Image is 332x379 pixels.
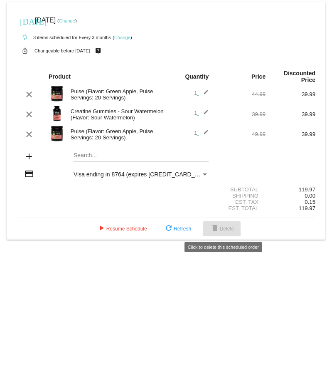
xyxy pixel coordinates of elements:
span: 119.97 [299,205,315,211]
span: 0.15 [305,199,315,205]
mat-select: Payment Method [74,171,209,178]
span: Visa ending in 8764 (expires [CREDIT_CARD_DATA]) [74,171,213,178]
span: Delete [210,226,234,232]
span: Resume Schedule [96,226,147,232]
strong: Discounted Price [284,70,315,83]
strong: Price [251,73,266,80]
input: Search... [74,152,209,159]
mat-icon: autorenew [20,32,30,42]
button: Refresh [157,221,198,236]
strong: Quantity [185,73,209,80]
div: 39.99 [216,111,266,117]
mat-icon: clear [24,109,34,119]
mat-icon: add [24,151,34,161]
div: Creatine Gummies - Sour Watermelon (Flavor: Sour Watermelon) [66,108,166,121]
mat-icon: refresh [164,224,174,234]
button: Delete [203,221,241,236]
div: Shipping [216,193,266,199]
img: Image-1-Carousel-Pulse-20S-Green-Apple-Transp.png [49,85,65,102]
div: Pulse (Flavor: Green Apple, Pulse Servings: 20 Servings) [66,88,166,101]
img: Image-1-Creatine-Gummies-SW-1000Xx1000.png [49,105,65,122]
mat-icon: edit [199,89,209,99]
div: 39.99 [266,111,315,117]
div: 49.99 [216,131,266,137]
span: 1 [194,110,209,116]
span: 0.00 [305,193,315,199]
mat-icon: [DATE] [20,16,30,26]
div: Est. Tax [216,199,266,205]
img: Image-1-Carousel-Pulse-20S-Green-Apple-Transp.png [49,125,65,142]
mat-icon: clear [24,129,34,139]
mat-icon: clear [24,89,34,99]
div: 44.99 [216,91,266,97]
mat-icon: credit_card [24,169,34,179]
mat-icon: lock_open [20,45,30,56]
small: ( ) [113,35,132,40]
strong: Product [49,73,71,80]
div: Subtotal [216,186,266,193]
a: Change [114,35,130,40]
small: 3 items scheduled for Every 3 months [17,35,111,40]
mat-icon: play_arrow [96,224,106,234]
span: Refresh [164,226,191,232]
small: Changeable before [DATE] [34,48,90,53]
div: 119.97 [266,186,315,193]
mat-icon: edit [199,109,209,119]
span: 1 [194,130,209,136]
div: Est. Total [216,205,266,211]
button: Resume Schedule [90,221,154,236]
mat-icon: delete [210,224,220,234]
div: Pulse (Flavor: Green Apple, Pulse Servings: 20 Servings) [66,128,166,141]
div: 39.99 [266,91,315,97]
mat-icon: edit [199,129,209,139]
span: 1 [194,90,209,96]
div: 39.99 [266,131,315,137]
a: Change [59,18,75,23]
small: ( ) [57,18,77,23]
mat-icon: live_help [93,45,103,56]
